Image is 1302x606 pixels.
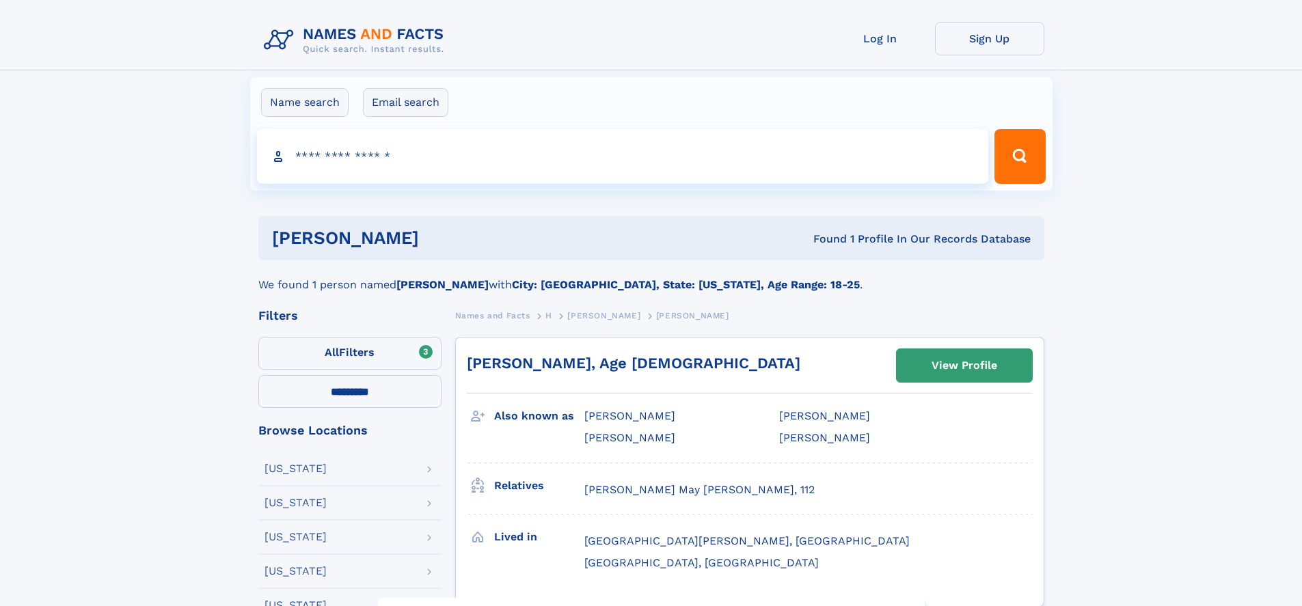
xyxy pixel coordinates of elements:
[325,346,339,359] span: All
[494,525,584,549] h3: Lived in
[265,497,327,508] div: [US_STATE]
[584,409,675,422] span: [PERSON_NAME]
[567,311,640,320] span: [PERSON_NAME]
[455,307,530,324] a: Names and Facts
[935,22,1044,55] a: Sign Up
[272,230,616,247] h1: [PERSON_NAME]
[779,431,870,444] span: [PERSON_NAME]
[265,566,327,577] div: [US_STATE]
[494,474,584,497] h3: Relatives
[467,355,800,372] a: [PERSON_NAME], Age [DEMOGRAPHIC_DATA]
[897,349,1032,382] a: View Profile
[265,532,327,542] div: [US_STATE]
[258,424,442,437] div: Browse Locations
[258,260,1044,293] div: We found 1 person named with .
[584,556,819,569] span: [GEOGRAPHIC_DATA], [GEOGRAPHIC_DATA]
[494,404,584,428] h3: Also known as
[258,309,442,322] div: Filters
[261,88,349,117] label: Name search
[265,463,327,474] div: [US_STATE]
[616,232,1031,247] div: Found 1 Profile In Our Records Database
[258,22,455,59] img: Logo Names and Facts
[258,337,442,370] label: Filters
[584,431,675,444] span: [PERSON_NAME]
[396,278,489,291] b: [PERSON_NAME]
[545,311,552,320] span: H
[584,534,910,547] span: [GEOGRAPHIC_DATA][PERSON_NAME], [GEOGRAPHIC_DATA]
[779,409,870,422] span: [PERSON_NAME]
[826,22,935,55] a: Log In
[363,88,448,117] label: Email search
[994,129,1045,184] button: Search Button
[545,307,552,324] a: H
[257,129,989,184] input: search input
[512,278,860,291] b: City: [GEOGRAPHIC_DATA], State: [US_STATE], Age Range: 18-25
[584,482,815,497] a: [PERSON_NAME] May [PERSON_NAME], 112
[567,307,640,324] a: [PERSON_NAME]
[932,350,997,381] div: View Profile
[656,311,729,320] span: [PERSON_NAME]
